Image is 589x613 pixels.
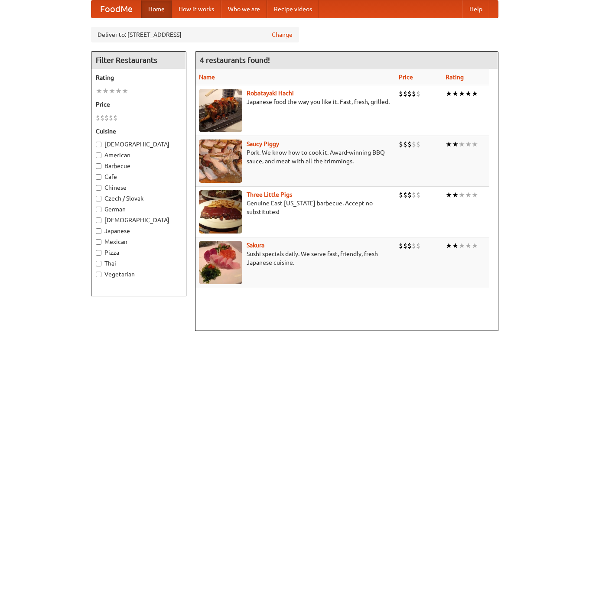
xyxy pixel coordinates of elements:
li: ★ [465,241,472,250]
li: $ [113,113,117,123]
li: ★ [115,86,122,96]
input: Japanese [96,228,101,234]
li: $ [109,113,113,123]
a: Robatayaki Hachi [247,90,294,97]
li: ★ [472,241,478,250]
a: Saucy Piggy [247,140,279,147]
li: $ [416,190,420,200]
label: Cafe [96,172,182,181]
li: $ [104,113,109,123]
h5: Price [96,100,182,109]
li: ★ [472,190,478,200]
a: Name [199,74,215,81]
ng-pluralize: 4 restaurants found! [200,56,270,64]
h5: Cuisine [96,127,182,136]
a: How it works [172,0,221,18]
li: $ [416,89,420,98]
li: $ [407,139,412,149]
li: ★ [459,89,465,98]
li: ★ [96,86,102,96]
li: $ [399,241,403,250]
p: Japanese food the way you like it. Fast, fresh, grilled. [199,97,392,106]
p: Genuine East [US_STATE] barbecue. Accept no substitutes! [199,199,392,216]
li: ★ [446,190,452,200]
label: American [96,151,182,159]
li: $ [407,89,412,98]
li: $ [416,241,420,250]
label: Barbecue [96,162,182,170]
input: Chinese [96,185,101,191]
li: $ [403,139,407,149]
label: Chinese [96,183,182,192]
label: Czech / Slovak [96,194,182,203]
li: $ [412,241,416,250]
li: ★ [465,139,472,149]
li: $ [412,139,416,149]
a: Change [272,30,293,39]
li: ★ [465,89,472,98]
a: Three Little Pigs [247,191,292,198]
li: $ [403,89,407,98]
li: ★ [452,139,459,149]
li: $ [100,113,104,123]
img: robatayaki.jpg [199,89,242,132]
label: Vegetarian [96,270,182,279]
input: Pizza [96,250,101,256]
li: $ [403,190,407,200]
div: Deliver to: [STREET_ADDRESS] [91,27,299,42]
input: American [96,152,101,158]
label: Japanese [96,227,182,235]
li: ★ [459,139,465,149]
h5: Rating [96,73,182,82]
li: ★ [122,86,128,96]
input: Thai [96,261,101,266]
a: Home [141,0,172,18]
img: saucy.jpg [199,139,242,183]
input: [DEMOGRAPHIC_DATA] [96,142,101,147]
p: Pork. We know how to cook it. Award-winning BBQ sauce, and meat with all the trimmings. [199,148,392,165]
li: ★ [446,241,452,250]
h4: Filter Restaurants [91,52,186,69]
p: Sushi specials daily. We serve fast, friendly, fresh Japanese cuisine. [199,250,392,267]
li: $ [412,190,416,200]
li: ★ [465,190,472,200]
input: Cafe [96,174,101,180]
label: [DEMOGRAPHIC_DATA] [96,140,182,149]
input: German [96,207,101,212]
a: Price [399,74,413,81]
li: ★ [446,139,452,149]
label: Mexican [96,237,182,246]
li: $ [412,89,416,98]
li: ★ [459,190,465,200]
label: Thai [96,259,182,268]
input: [DEMOGRAPHIC_DATA] [96,217,101,223]
a: Rating [446,74,464,81]
label: Pizza [96,248,182,257]
a: FoodMe [91,0,141,18]
li: $ [399,139,403,149]
li: $ [416,139,420,149]
label: German [96,205,182,214]
input: Czech / Slovak [96,196,101,201]
li: ★ [452,241,459,250]
li: $ [399,89,403,98]
li: $ [407,241,412,250]
label: [DEMOGRAPHIC_DATA] [96,216,182,224]
li: ★ [102,86,109,96]
li: ★ [459,241,465,250]
li: ★ [452,190,459,200]
li: ★ [446,89,452,98]
a: Help [462,0,489,18]
li: ★ [472,89,478,98]
li: ★ [109,86,115,96]
input: Vegetarian [96,272,101,277]
li: $ [407,190,412,200]
li: ★ [452,89,459,98]
a: Recipe videos [267,0,319,18]
img: littlepigs.jpg [199,190,242,234]
a: Sakura [247,242,264,249]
